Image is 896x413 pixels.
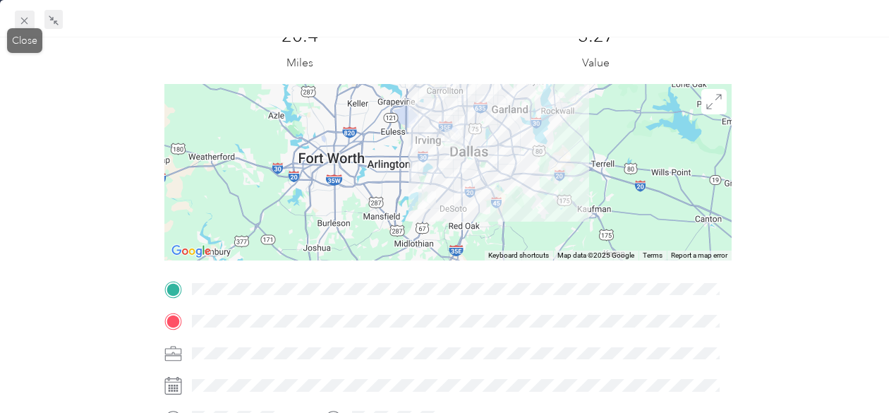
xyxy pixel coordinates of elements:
a: Open this area in Google Maps (opens a new window) [168,242,214,261]
p: Value [582,54,610,72]
img: Google [168,242,214,261]
iframe: Everlance-gr Chat Button Frame [817,334,896,413]
a: Terms (opens in new tab) [643,251,662,259]
p: Miles [286,54,313,72]
div: Close [7,28,42,53]
span: Map data ©2025 Google [557,251,634,259]
button: Keyboard shortcuts [488,251,549,261]
a: Report a map error [671,251,727,259]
